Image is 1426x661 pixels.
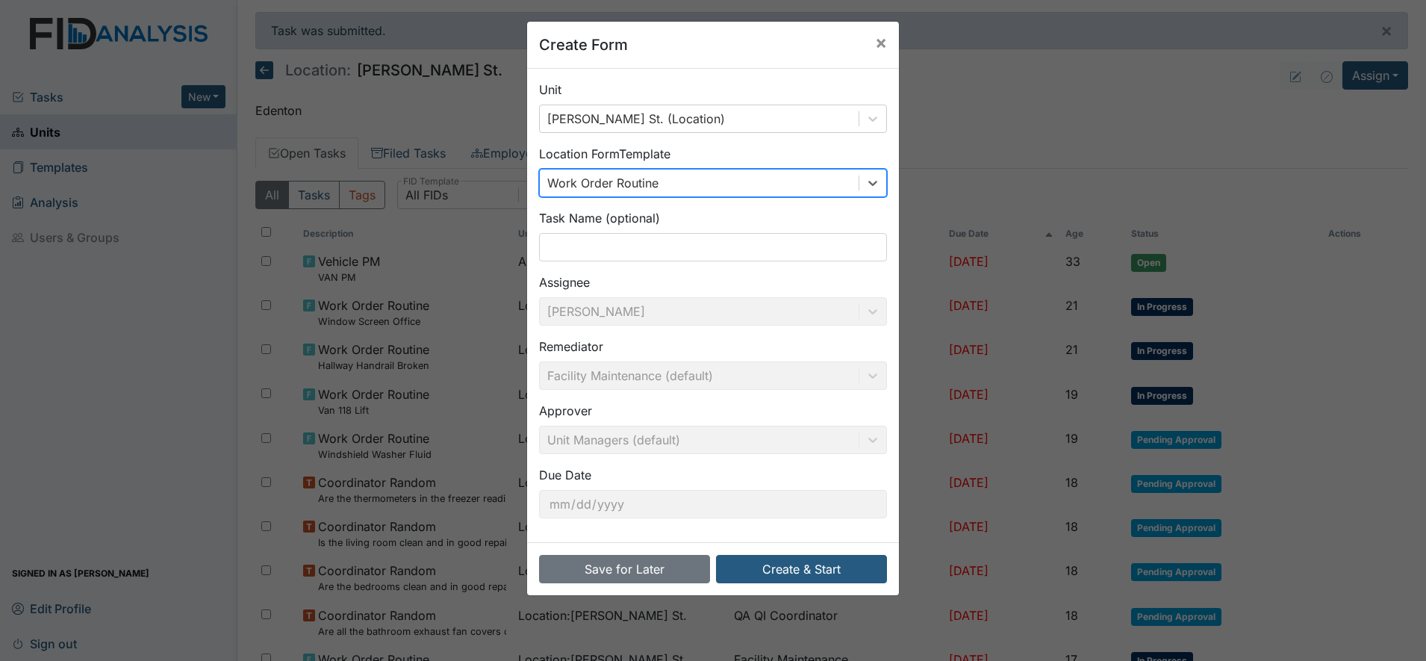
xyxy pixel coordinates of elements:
[547,110,725,128] div: [PERSON_NAME] St. (Location)
[539,209,660,227] label: Task Name (optional)
[539,338,603,356] label: Remediator
[539,555,710,583] button: Save for Later
[539,466,591,484] label: Due Date
[539,145,670,163] label: Location Form Template
[539,402,592,420] label: Approver
[539,273,590,291] label: Assignee
[716,555,887,583] button: Create & Start
[547,174,658,192] div: Work Order Routine
[539,34,628,56] h5: Create Form
[539,81,561,99] label: Unit
[863,22,899,63] button: Close
[875,31,887,53] span: ×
